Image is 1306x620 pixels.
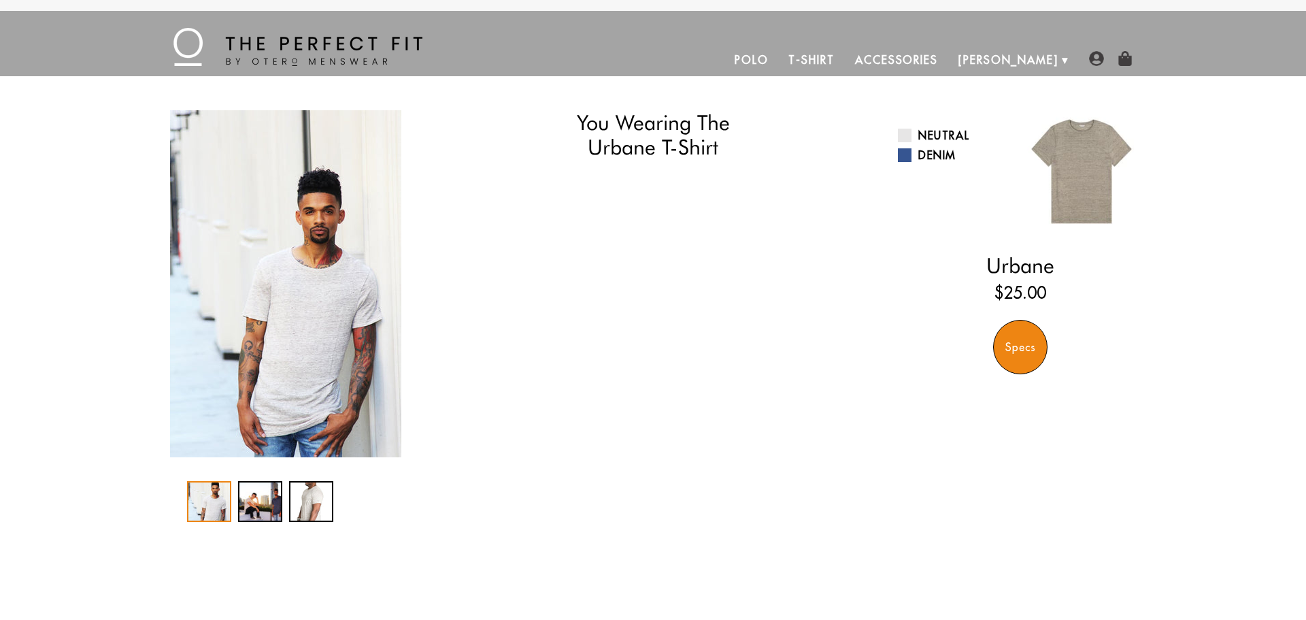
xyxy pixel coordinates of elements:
div: Specs [993,320,1048,374]
a: Accessories [845,44,948,76]
a: [PERSON_NAME] [948,44,1069,76]
img: shopping-bag-icon.png [1118,51,1133,66]
a: T-Shirt [778,44,844,76]
div: 2 / 3 [238,481,282,522]
a: Polo [724,44,779,76]
a: Neutral [898,127,1010,144]
h2: Urbane [898,253,1143,278]
img: The Perfect Fit - by Otero Menswear - Logo [173,28,422,66]
div: 1 / 3 [187,481,231,522]
a: Denim [898,147,1010,163]
img: user-account-icon.png [1089,51,1104,66]
img: 07.jpg [1020,110,1143,233]
div: 3 / 3 [289,481,333,522]
div: 1 / 3 [163,110,408,457]
h1: You Wearing The Urbane T-Shirt [491,110,814,160]
img: IMG_2252_copy_1024x1024_2x_2df0954d-29b1-4e4f-b178-847c5e09e1cb_340x.jpg [170,110,401,457]
ins: $25.00 [994,280,1046,305]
